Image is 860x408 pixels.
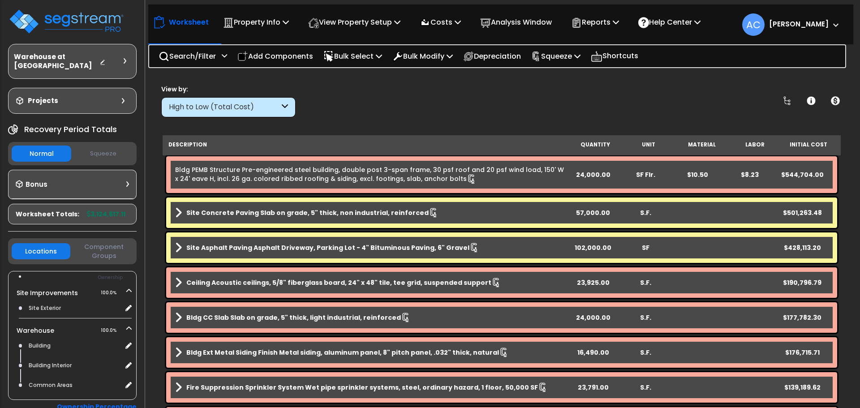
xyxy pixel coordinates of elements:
p: Shortcuts [591,50,638,63]
div: Depreciation [458,46,526,67]
div: $177,782.30 [776,313,829,322]
div: 102,000.00 [567,243,619,252]
p: Add Components [237,50,313,62]
b: Ceiling Acoustic ceilings, 5/8" fiberglass board, 24" x 48" tile, tee grid, suspended support [186,278,491,287]
small: Description [168,141,207,148]
a: Assembly Title [175,311,567,324]
b: Bldg Ext Metal Siding Finish Metal siding, aluminum panel, 8" pitch panel, .032" thick, natural [186,348,499,357]
button: Locations [12,243,70,259]
p: Property Info [223,16,289,28]
p: Worksheet [169,16,209,28]
b: Site Concrete Paving Slab on grade, 5" thick, non industrial, reinforced [186,208,429,217]
p: Costs [420,16,461,28]
a: Assembly Title [175,206,567,219]
small: Quantity [580,141,610,148]
h3: Projects [28,96,58,105]
div: S.F. [619,313,672,322]
div: Add Components [232,46,318,67]
p: Bulk Select [323,50,382,62]
p: Analysis Window [480,16,552,28]
a: Assembly Title [175,276,567,289]
div: S.F. [619,348,672,357]
b: [PERSON_NAME] [769,19,829,29]
div: Shortcuts [586,45,643,67]
small: Material [688,141,716,148]
div: Common Areas [26,380,122,391]
a: Warehouse 100.0% [17,326,54,335]
div: 23,925.00 [567,278,619,287]
p: Bulk Modify [392,50,453,62]
div: 24,000.00 [567,313,619,322]
b: Site Asphalt Paving Asphalt Driveway, Parking Lot - 4" Bituminous Paving, 6" Gravel [186,243,469,252]
p: Help Center [638,16,701,28]
div: S.F. [619,208,672,217]
div: Ownership [26,272,136,283]
div: SF Flr. [619,170,672,179]
div: 16,490.00 [567,348,619,357]
div: $544,704.00 [776,170,829,179]
button: Normal [12,146,71,162]
div: Building Interior [26,360,122,371]
div: 57,000.00 [567,208,619,217]
div: $139,189.62 [776,383,829,392]
p: Depreciation [463,50,521,62]
div: Building [26,340,122,351]
small: Labor [745,141,765,148]
div: View by: [161,85,296,94]
small: Initial Cost [790,141,827,148]
b: Fire Suppression Sprinkler System Wet pipe sprinkler systems, steel, ordinary hazard, 1 floor, 50... [186,383,538,392]
small: Unit [642,141,655,148]
a: Site Improvements 100.0% [17,288,78,297]
a: Individual Item [175,165,567,184]
div: $176,715.71 [776,348,829,357]
p: Reports [571,16,619,28]
div: $428,113.20 [776,243,829,252]
div: $8.23 [724,170,776,179]
div: SF [619,243,672,252]
button: Component Groups [75,242,133,261]
div: $190,796.79 [776,278,829,287]
b: 3,124,617.11 [87,210,125,219]
b: Bldg CC Slab Slab on grade, 5" thick, light industrial, reinforced [186,313,401,322]
p: View Property Setup [308,16,400,28]
div: $10.50 [671,170,724,179]
div: 23,791.00 [567,383,619,392]
a: Assembly Title [175,346,567,359]
span: Worksheet Totals: [16,210,79,219]
div: 24,000.00 [567,170,619,179]
h3: Warehouse at [GEOGRAPHIC_DATA] [14,52,99,70]
p: Squeeze [531,50,580,62]
span: AC [742,13,765,36]
p: Search/Filter [159,50,216,62]
img: logo_pro_r.png [8,8,125,35]
div: $501,263.48 [776,208,829,217]
a: Assembly Title [175,381,567,394]
button: Squeeze [73,146,133,162]
a: Assembly Title [175,241,567,254]
div: S.F. [619,383,672,392]
div: High to Low (Total Cost) [169,102,279,112]
h4: Recovery Period Totals [24,125,117,134]
span: 100.0% [101,288,125,298]
span: 100.0% [101,325,125,336]
div: Site Exterior [26,303,122,314]
div: S.F. [619,278,672,287]
h3: Bonus [26,181,47,189]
